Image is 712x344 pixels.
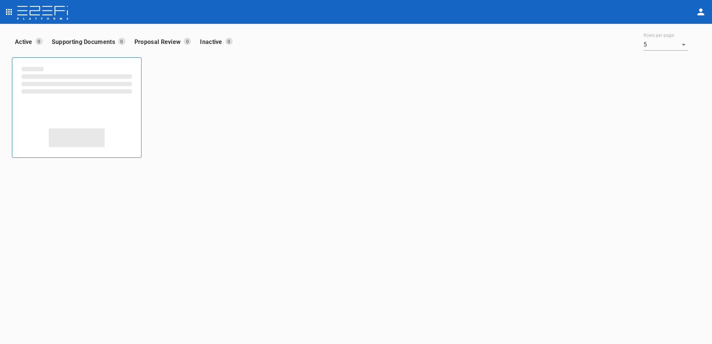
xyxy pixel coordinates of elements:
p: Proposal Review [134,38,184,46]
p: 0 [225,38,233,45]
p: Supporting Documents [52,38,118,46]
p: 0 [184,38,191,45]
p: Active [15,38,35,46]
div: 5 [643,39,688,51]
p: Inactive [200,38,225,46]
p: 0 [35,38,43,45]
p: 0 [118,38,125,45]
label: Rows per page: [643,32,675,39]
